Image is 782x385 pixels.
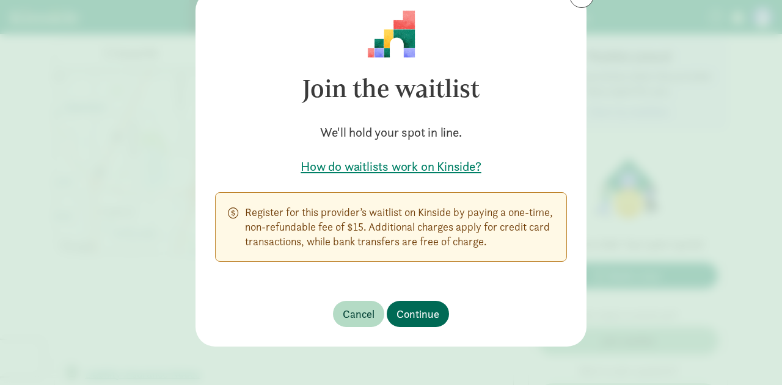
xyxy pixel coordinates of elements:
[215,58,567,119] h3: Join the waitlist
[333,301,384,327] button: Cancel
[215,124,567,141] h5: We'll hold your spot in line.
[387,301,449,327] button: Continue
[215,158,567,175] a: How do waitlists work on Kinside?
[396,306,439,322] span: Continue
[343,306,375,322] span: Cancel
[245,205,554,249] p: Register for this provider’s waitlist on Kinside by paying a one-time, non-refundable fee of $15....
